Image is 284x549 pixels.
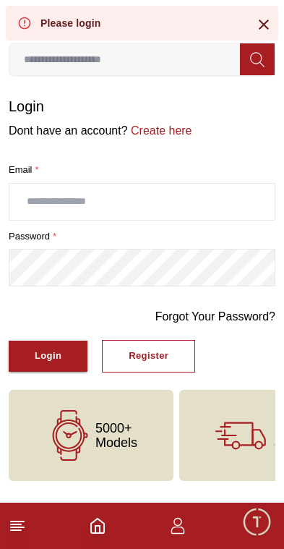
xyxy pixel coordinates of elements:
[189,446,226,456] span: 01:16 PM
[129,348,168,365] div: Register
[102,340,195,373] button: Register
[248,7,277,36] em: Minimize
[9,163,275,177] label: Email
[40,16,101,30] div: Please login
[128,124,192,137] a: Create here
[9,229,275,244] label: password
[89,517,106,535] a: Home
[73,15,201,29] div: Time House Support
[7,7,36,36] em: Back
[155,308,275,325] a: Forgot Your Password?
[79,383,92,399] em: Blush
[95,421,137,450] span: 5000+ Models
[9,341,87,372] button: Login
[9,122,275,140] p: Dont have an account?
[241,506,273,538] div: Chat Widget
[35,348,61,365] div: Login
[11,356,284,371] div: Time House Support
[9,96,275,116] h1: Login
[41,9,65,34] img: Profile picture of Time House Support
[21,386,213,452] span: Hey there! Need help finding the perfect watch? I'm here if you have any questions or need a quic...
